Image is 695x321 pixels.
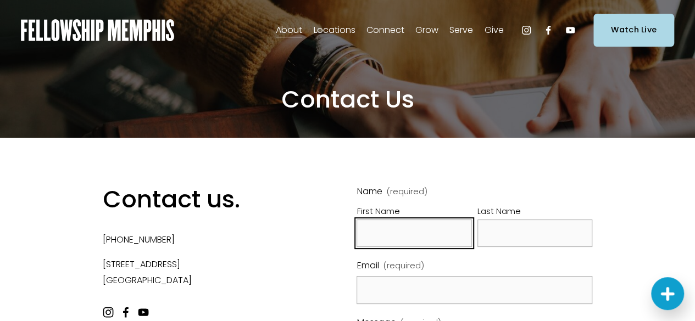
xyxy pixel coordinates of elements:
[276,21,302,39] a: folder dropdown
[387,188,427,195] span: (required)
[383,258,424,273] span: (required)
[103,257,296,289] p: [STREET_ADDRESS] [GEOGRAPHIC_DATA]
[313,22,355,38] span: Locations
[357,184,382,200] span: Name
[449,21,473,39] a: folder dropdown
[103,307,114,318] a: Instagram
[484,21,503,39] a: folder dropdown
[543,25,554,36] a: Facebook
[103,232,296,248] p: [PHONE_NUMBER]
[415,21,438,39] a: folder dropdown
[120,307,131,318] a: Facebook
[276,22,302,38] span: About
[477,204,592,219] div: Last Name
[565,25,576,36] a: YouTube
[138,307,149,318] a: YouTube
[357,258,379,274] span: Email
[313,21,355,39] a: folder dropdown
[593,14,674,46] a: Watch Live
[415,22,438,38] span: Grow
[357,204,471,219] div: First Name
[521,25,532,36] a: Instagram
[366,21,404,39] a: folder dropdown
[366,22,404,38] span: Connect
[449,22,473,38] span: Serve
[103,84,593,115] h2: Contact Us
[21,19,174,41] img: Fellowship Memphis
[103,184,296,215] h2: Contact us.
[484,22,503,38] span: Give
